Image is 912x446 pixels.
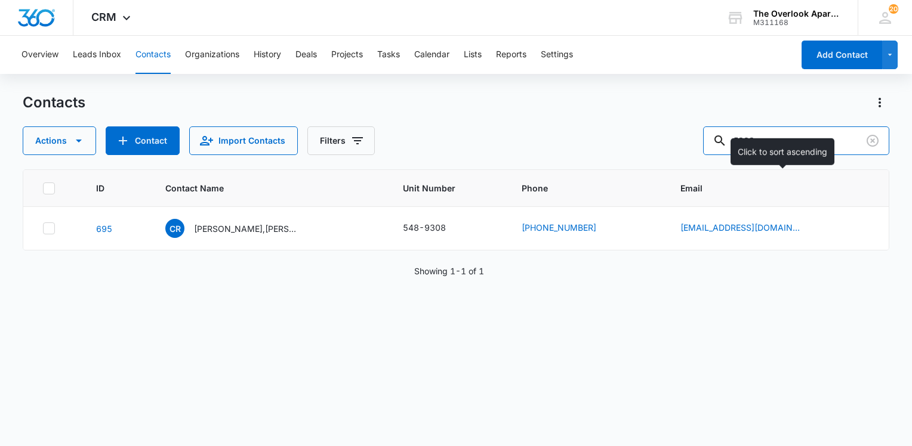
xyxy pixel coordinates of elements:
button: Lists [464,36,482,74]
span: 20 [889,4,898,14]
div: notifications count [889,4,898,14]
div: Contact Name - Chase Roberts,Trystan Andersen & Brennen Bruce - Select to Edit Field [165,219,323,238]
div: Email - dr7roberts@gmail.com - Select to Edit Field [680,221,821,236]
button: Reports [496,36,526,74]
div: account name [753,9,840,18]
p: Showing 1-1 of 1 [414,265,484,277]
button: Overview [21,36,58,74]
span: CRM [91,11,116,23]
div: Unit Number - 548-9308 - Select to Edit Field [403,221,467,236]
span: Email [680,182,852,194]
button: History [254,36,281,74]
button: Filters [307,126,375,155]
button: Deals [295,36,317,74]
div: Phone - (970) 581-6177 - Select to Edit Field [522,221,618,236]
a: [EMAIL_ADDRESS][DOMAIN_NAME] [680,221,800,234]
button: Tasks [377,36,400,74]
span: Contact Name [165,182,357,194]
button: Projects [331,36,363,74]
div: account id [753,18,840,27]
span: Unit Number [403,182,493,194]
span: CR [165,219,184,238]
button: Add Contact [106,126,180,155]
button: Import Contacts [189,126,298,155]
button: Settings [541,36,573,74]
a: Navigate to contact details page for Chase Roberts,Trystan Andersen & Brennen Bruce [96,224,112,234]
button: Clear [863,131,882,150]
div: Click to sort ascending [731,138,834,165]
span: Phone [522,182,634,194]
button: Organizations [185,36,239,74]
button: Calendar [414,36,449,74]
button: Contacts [135,36,171,74]
button: Actions [23,126,96,155]
input: Search Contacts [703,126,889,155]
a: [PHONE_NUMBER] [522,221,596,234]
div: 548-9308 [403,221,446,234]
h1: Contacts [23,94,85,112]
p: [PERSON_NAME],[PERSON_NAME] & [PERSON_NAME] [194,222,301,235]
span: ID [96,182,119,194]
button: Leads Inbox [73,36,121,74]
button: Actions [870,93,889,112]
button: Add Contact [802,41,882,69]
